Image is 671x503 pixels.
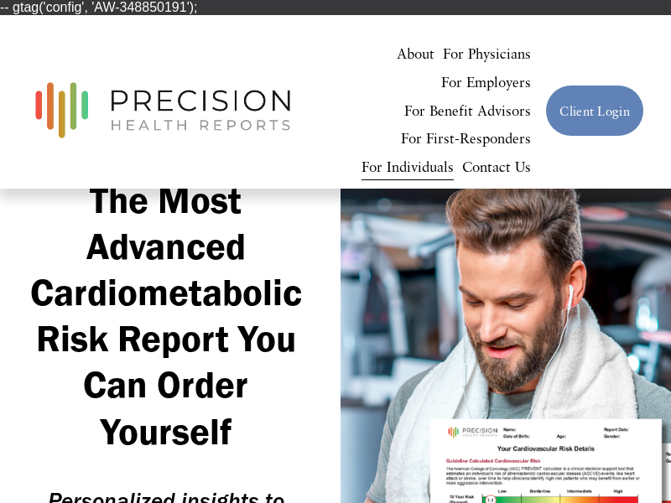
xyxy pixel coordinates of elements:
[401,125,531,153] a: For First-Responders
[462,153,531,182] a: Contact Us
[404,96,531,125] a: For Benefit Advisors
[441,68,531,96] a: For Employers
[27,75,299,146] img: Precision Health Reports
[443,39,531,68] a: For Physicians
[30,177,311,454] strong: The Most Advanced Cardiometabolic Risk Report You Can Order Yourself
[362,153,454,182] a: For Individuals
[545,85,644,137] a: Client Login
[397,39,434,68] a: About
